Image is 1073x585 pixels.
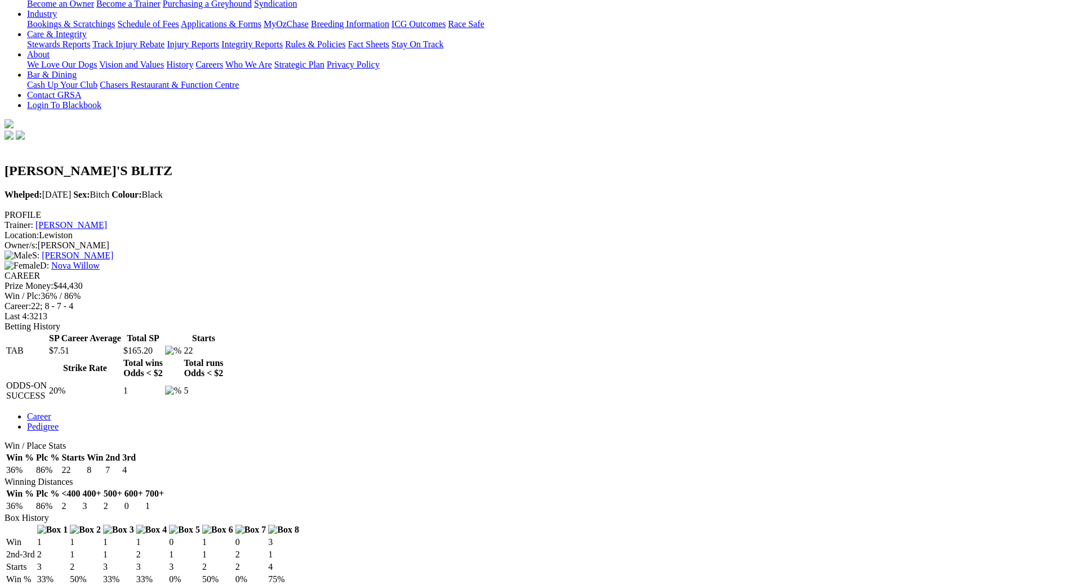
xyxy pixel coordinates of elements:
[202,574,234,585] td: 50%
[37,574,69,585] td: 33%
[181,19,261,29] a: Applications & Forms
[5,301,1068,311] div: 22; 8 - 7 - 4
[264,19,309,29] a: MyOzChase
[5,190,42,199] b: Whelped:
[168,549,201,560] td: 1
[5,220,33,230] span: Trainer:
[5,210,1068,220] div: PROFILE
[27,80,1068,90] div: Bar & Dining
[5,321,1068,332] div: Betting History
[103,574,135,585] td: 33%
[35,465,60,476] td: 86%
[5,240,1068,251] div: [PERSON_NAME]
[27,60,1068,70] div: About
[105,465,121,476] td: 7
[86,452,104,463] th: Win
[103,488,123,499] th: 500+
[166,60,193,69] a: History
[391,19,446,29] a: ICG Outcomes
[145,488,164,499] th: 700+
[5,230,39,240] span: Location:
[73,190,109,199] span: Bitch
[123,358,163,379] th: Total wins Odds < $2
[5,230,1068,240] div: Lewiston
[123,345,163,356] td: $165.20
[391,39,443,49] a: Stay On Track
[69,549,101,560] td: 1
[327,60,380,69] a: Privacy Policy
[5,119,14,128] img: logo-grsa-white.png
[6,345,47,356] td: TAB
[202,561,234,573] td: 2
[61,488,81,499] th: <400
[183,358,224,379] th: Total runs Odds < $2
[27,19,1068,29] div: Industry
[69,561,101,573] td: 2
[285,39,346,49] a: Rules & Policies
[27,39,90,49] a: Stewards Reports
[6,465,34,476] td: 36%
[27,19,115,29] a: Bookings & Scratchings
[221,39,283,49] a: Integrity Reports
[35,488,60,499] th: Plc %
[48,358,122,379] th: Strike Rate
[48,380,122,401] td: 20%
[6,452,34,463] th: Win %
[6,537,35,548] td: Win
[35,501,60,512] td: 86%
[235,574,267,585] td: 0%
[235,537,267,548] td: 0
[105,452,121,463] th: 2nd
[5,513,1068,523] div: Box History
[51,261,100,270] a: Nova Willow
[112,190,163,199] span: Black
[42,251,113,260] a: [PERSON_NAME]
[145,501,164,512] td: 1
[99,60,164,69] a: Vision and Values
[100,80,239,90] a: Chasers Restaurant & Function Centre
[5,163,1068,178] h2: [PERSON_NAME]'S BLITZ
[48,333,122,344] th: SP Career Average
[124,501,144,512] td: 0
[117,19,179,29] a: Schedule of Fees
[5,271,1068,281] div: CAREER
[27,412,51,421] a: Career
[168,537,201,548] td: 0
[235,561,267,573] td: 2
[82,501,102,512] td: 3
[5,311,29,321] span: Last 4:
[183,380,224,401] td: 5
[268,525,299,535] img: Box 8
[61,501,81,512] td: 2
[6,561,35,573] td: Starts
[69,574,101,585] td: 50%
[165,346,181,356] img: %
[168,574,201,585] td: 0%
[27,422,59,431] a: Pedigree
[195,60,223,69] a: Careers
[6,501,34,512] td: 36%
[37,549,69,560] td: 2
[27,70,77,79] a: Bar & Dining
[103,561,135,573] td: 3
[27,9,57,19] a: Industry
[82,488,102,499] th: 400+
[37,537,69,548] td: 1
[202,525,233,535] img: Box 6
[136,537,168,548] td: 1
[92,39,164,49] a: Track Injury Rebate
[122,465,136,476] td: 4
[122,452,136,463] th: 3rd
[202,549,234,560] td: 1
[5,291,1068,301] div: 36% / 86%
[5,190,71,199] span: [DATE]
[103,537,135,548] td: 1
[37,561,69,573] td: 3
[168,561,201,573] td: 3
[123,333,163,344] th: Total SP
[27,29,87,39] a: Care & Integrity
[5,311,1068,321] div: 3213
[311,19,389,29] a: Breeding Information
[5,281,54,291] span: Prize Money:
[37,525,68,535] img: Box 1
